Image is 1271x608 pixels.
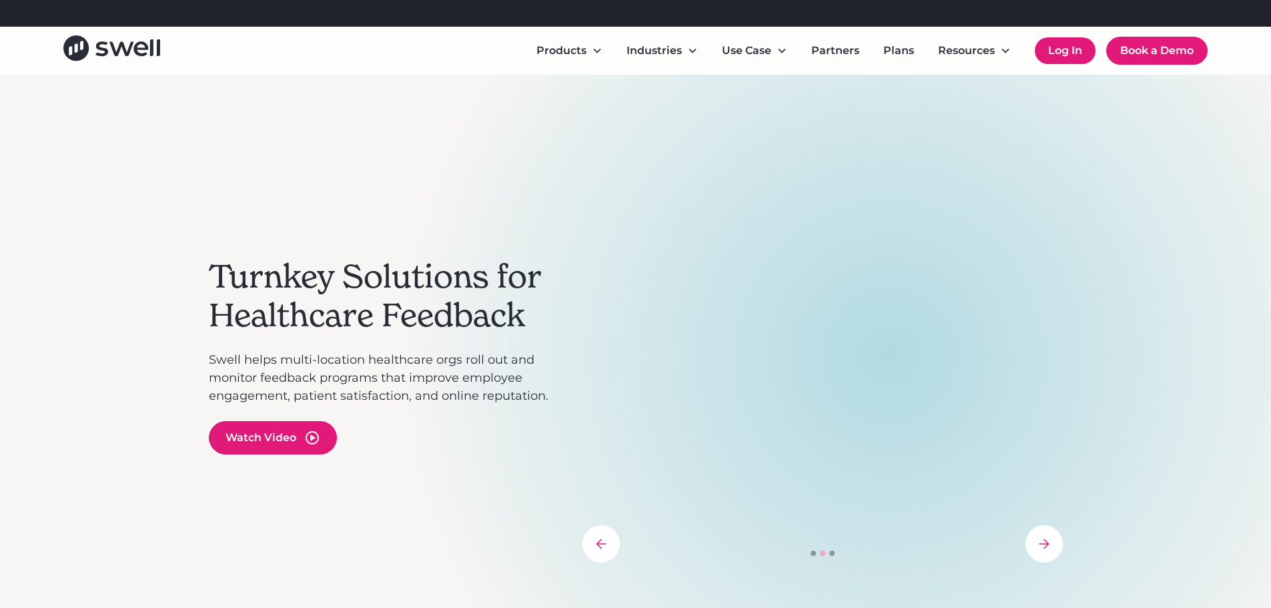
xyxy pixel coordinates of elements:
a: open lightbox [209,421,337,454]
div: Products [536,43,586,59]
a: Partners [801,37,870,64]
a: home [63,35,160,65]
div: previous slide [582,525,620,563]
div: Resources [938,43,995,59]
div: Industries [616,37,709,64]
iframe: Chat Widget [1204,544,1271,608]
div: Use Case [711,37,798,64]
div: Show slide 2 of 3 [820,551,825,556]
div: Watch Video [226,430,296,446]
div: Resources [927,37,1021,64]
a: Plans [873,37,925,64]
div: carousel [582,149,1063,563]
div: Products [526,37,613,64]
h2: Turnkey Solutions for Healthcare Feedback [209,258,569,334]
div: Show slide 1 of 3 [811,551,816,556]
div: Industries [626,43,682,59]
div: Show slide 3 of 3 [829,551,835,556]
div: Use Case [722,43,771,59]
div: next slide [1025,525,1063,563]
a: Log In [1035,37,1096,64]
a: Book a Demo [1106,37,1208,65]
p: Swell helps multi-location healthcare orgs roll out and monitor feedback programs that improve em... [209,351,569,405]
